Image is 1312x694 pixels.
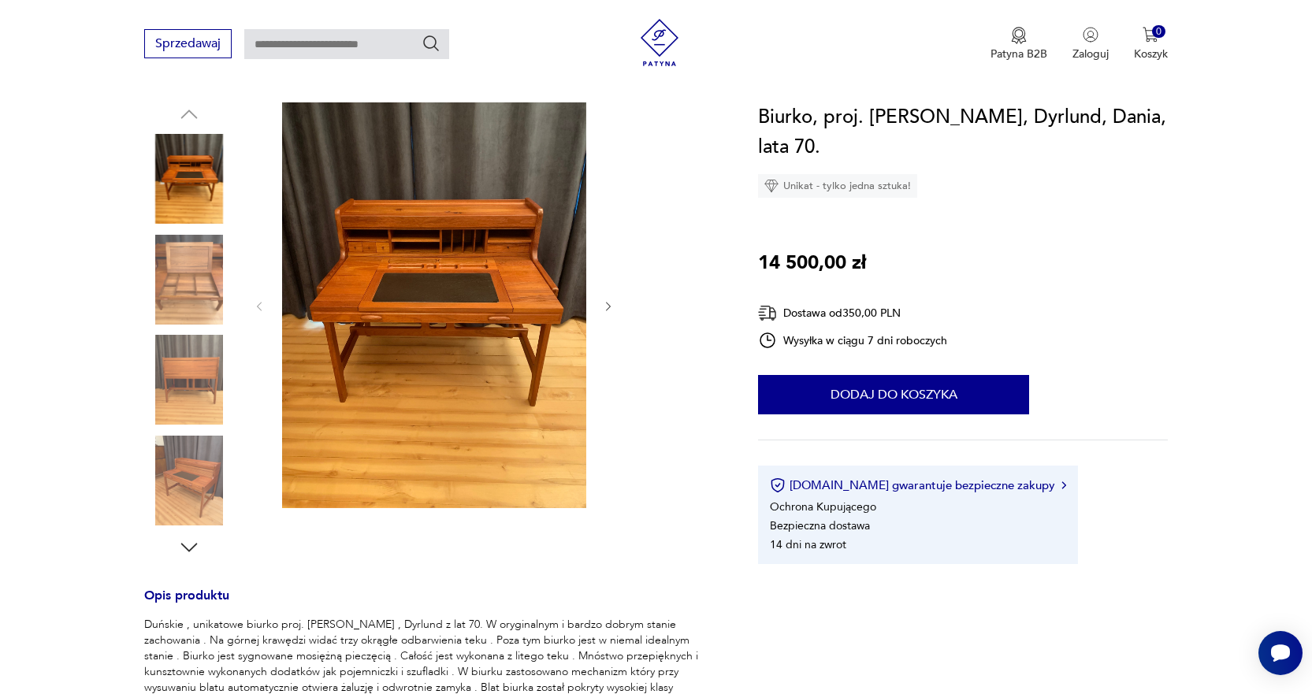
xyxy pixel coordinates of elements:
img: Ikonka użytkownika [1083,27,1098,43]
img: Ikona strzałki w prawo [1061,481,1066,489]
button: Dodaj do koszyka [758,375,1029,414]
div: 0 [1152,25,1165,39]
img: Zdjęcie produktu Biurko, proj. John Mortensen, Dyrlund, Dania, lata 70. [282,102,586,508]
a: Sprzedawaj [144,39,232,50]
div: Dostawa od 350,00 PLN [758,303,947,323]
button: [DOMAIN_NAME] gwarantuje bezpieczne zakupy [770,477,1065,493]
p: Zaloguj [1072,46,1109,61]
h3: Opis produktu [144,591,720,617]
li: 14 dni na zwrot [770,537,846,552]
div: Wysyłka w ciągu 7 dni roboczych [758,331,947,350]
p: 14 500,00 zł [758,248,866,278]
p: Koszyk [1134,46,1168,61]
li: Bezpieczna dostawa [770,518,870,533]
button: Zaloguj [1072,27,1109,61]
a: Ikona medaluPatyna B2B [991,27,1047,61]
img: Ikona diamentu [764,179,779,193]
img: Ikona medalu [1011,27,1027,44]
iframe: Smartsupp widget button [1258,631,1303,675]
img: Ikona koszyka [1143,27,1158,43]
img: Patyna - sklep z meblami i dekoracjami vintage [636,19,683,66]
p: Patyna B2B [991,46,1047,61]
div: Unikat - tylko jedna sztuka! [758,174,917,198]
button: 0Koszyk [1134,27,1168,61]
img: Zdjęcie produktu Biurko, proj. John Mortensen, Dyrlund, Dania, lata 70. [144,335,234,425]
img: Zdjęcie produktu Biurko, proj. John Mortensen, Dyrlund, Dania, lata 70. [144,436,234,525]
img: Zdjęcie produktu Biurko, proj. John Mortensen, Dyrlund, Dania, lata 70. [144,235,234,325]
button: Sprzedawaj [144,29,232,58]
h1: Biurko, proj. [PERSON_NAME], Dyrlund, Dania, lata 70. [758,102,1167,162]
li: Ochrona Kupującego [770,499,876,514]
img: Ikona certyfikatu [770,477,786,493]
img: Ikona dostawy [758,303,777,323]
button: Patyna B2B [991,27,1047,61]
button: Szukaj [422,34,440,53]
img: Zdjęcie produktu Biurko, proj. John Mortensen, Dyrlund, Dania, lata 70. [144,134,234,224]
